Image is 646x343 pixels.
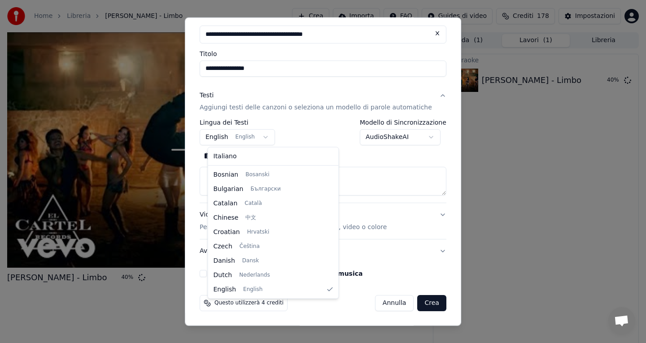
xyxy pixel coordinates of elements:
span: Czech [214,242,232,251]
span: Български [250,185,280,192]
span: Dansk [242,257,259,264]
span: Nederlands [239,271,270,278]
span: Català [244,200,262,207]
span: Italiano [214,152,237,161]
span: Catalan [214,199,238,208]
span: Bulgarian [214,184,244,193]
span: Dutch [214,270,232,279]
span: Chinese [214,213,239,222]
span: Hrvatski [247,228,270,235]
span: 中文 [245,214,256,221]
span: Danish [214,256,235,265]
span: Bosanski [245,171,269,178]
span: Čeština [240,243,260,250]
span: Bosnian [214,170,239,179]
span: Croatian [214,227,240,236]
span: English [243,286,262,293]
span: English [214,285,236,294]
